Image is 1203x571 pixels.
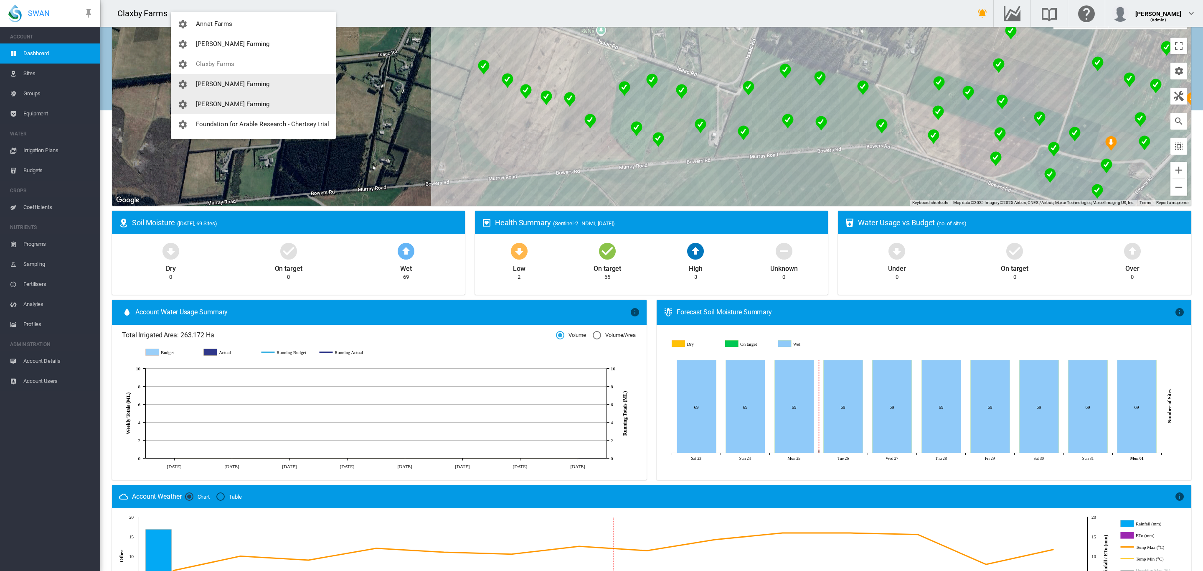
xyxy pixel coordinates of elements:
[171,94,336,114] button: You have 'Admin' permissions to Ella-Lee Farming
[178,120,188,130] md-icon: icon-cog
[196,80,269,88] span: [PERSON_NAME] Farming
[196,100,269,108] span: [PERSON_NAME] Farming
[171,14,336,34] button: You have 'Admin' permissions to Annat Farms
[171,114,336,134] button: You have 'Admin' permissions to Foundation for Arable Research - Chertsey trial
[178,99,188,110] md-icon: icon-cog
[178,59,188,69] md-icon: icon-cog
[171,34,336,54] button: You have 'Admin' permissions to Brooker Farming
[196,60,234,68] span: Claxby Farms
[171,134,336,154] button: You have 'Admin' permissions to Hewson Farms
[171,74,336,94] button: You have 'Admin' permissions to Colee Farming
[178,19,188,29] md-icon: icon-cog
[196,20,232,28] span: Annat Farms
[196,120,329,128] span: Foundation for Arable Research - Chertsey trial
[171,54,336,74] button: You have 'Admin' permissions to Claxby Farms
[178,39,188,49] md-icon: icon-cog
[178,79,188,89] md-icon: icon-cog
[196,40,269,48] span: [PERSON_NAME] Farming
